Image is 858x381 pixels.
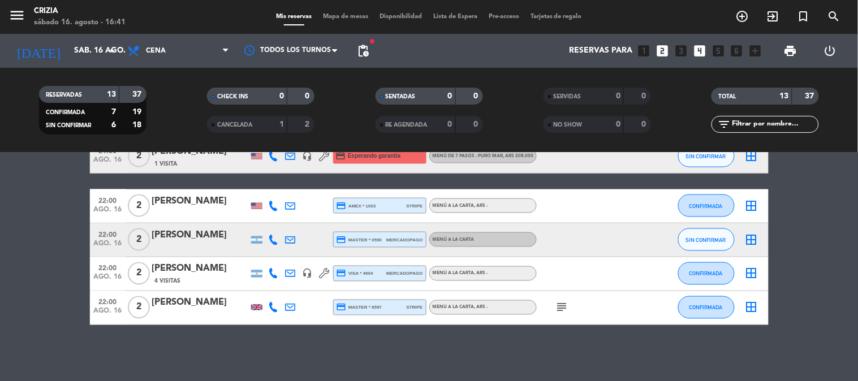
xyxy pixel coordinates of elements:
[736,10,749,23] i: add_circle_outline
[386,122,428,128] span: RE AGENDADA
[46,92,82,98] span: RESERVADAS
[303,151,313,161] i: headset_mic
[305,92,312,100] strong: 0
[717,118,731,131] i: filter_list
[128,296,150,319] span: 2
[94,308,122,321] span: ago. 16
[433,204,488,208] span: MENÚ A LA CARTA
[554,94,581,99] span: SERVIDAS
[473,120,480,128] strong: 0
[525,14,588,20] span: Tarjetas de regalo
[128,228,150,251] span: 2
[433,271,488,276] span: MENÚ A LA CARTA
[823,44,837,58] i: power_settings_new
[152,296,248,310] div: [PERSON_NAME]
[745,233,758,246] i: border_all
[555,301,569,314] i: subject
[674,44,688,58] i: looks_3
[337,302,382,313] span: master * 6597
[8,38,68,63] i: [DATE]
[731,118,818,131] input: Filtrar por nombre...
[34,6,126,17] div: Crizia
[386,236,422,244] span: mercadopago
[94,227,122,240] span: 22:00
[689,305,723,311] span: CONFIRMADA
[152,194,248,209] div: [PERSON_NAME]
[94,261,122,274] span: 22:00
[805,92,817,100] strong: 37
[337,201,347,211] i: credit_card
[155,277,181,286] span: 4 Visitas
[475,204,488,208] span: , ARS -
[279,92,284,100] strong: 0
[305,120,312,128] strong: 2
[337,269,347,279] i: credit_card
[152,228,248,243] div: [PERSON_NAME]
[356,44,370,58] span: pending_actions
[718,94,736,99] span: TOTAL
[94,193,122,206] span: 22:00
[448,92,452,100] strong: 0
[94,274,122,287] span: ago. 16
[146,47,166,55] span: Cena
[279,120,284,128] strong: 1
[678,194,735,217] button: CONFIRMADA
[111,108,116,116] strong: 7
[554,122,583,128] span: NO SHOW
[217,122,252,128] span: CANCELADA
[407,304,423,311] span: stripe
[475,305,488,310] span: , ARS -
[678,296,735,319] button: CONFIRMADA
[780,92,789,100] strong: 13
[386,94,416,99] span: SENTADAS
[317,14,374,20] span: Mapa de mesas
[94,206,122,219] span: ago. 16
[483,14,525,20] span: Pre-acceso
[337,302,347,313] i: credit_card
[641,120,648,128] strong: 0
[94,156,122,169] span: ago. 16
[303,269,313,279] i: headset_mic
[433,305,488,310] span: MENÚ A LA CARTA
[797,10,810,23] i: turned_in_not
[46,123,91,128] span: SIN CONFIRMAR
[503,154,534,158] span: , ARS 208.000
[678,228,735,251] button: SIN CONFIRMAR
[132,90,144,98] strong: 37
[730,44,744,58] i: looks_6
[128,145,150,167] span: 2
[107,90,116,98] strong: 13
[748,44,763,58] i: add_box
[569,46,632,55] span: Reservas para
[689,203,723,209] span: CONFIRMADA
[686,153,726,159] span: SIN CONFIRMAR
[745,199,758,213] i: border_all
[8,7,25,24] i: menu
[152,262,248,276] div: [PERSON_NAME]
[784,44,797,58] span: print
[407,202,423,210] span: stripe
[46,110,85,115] span: CONFIRMADA
[270,14,317,20] span: Mis reservas
[337,201,376,211] span: amex * 1003
[337,235,382,245] span: master * 0590
[94,295,122,308] span: 22:00
[810,34,850,68] div: LOG OUT
[374,14,428,20] span: Disponibilidad
[655,44,670,58] i: looks_two
[128,194,150,217] span: 2
[369,38,376,45] span: fiber_manual_record
[155,159,178,168] span: 1 Visita
[475,271,488,276] span: , ARS -
[8,7,25,28] button: menu
[337,269,373,279] span: visa * 4604
[337,235,347,245] i: credit_card
[217,94,248,99] span: CHECK INS
[641,92,648,100] strong: 0
[34,17,126,28] div: sábado 16. agosto - 16:41
[745,149,758,163] i: border_all
[678,145,735,167] button: SIN CONFIRMAR
[128,262,150,285] span: 2
[336,151,346,161] i: credit_card
[473,92,480,100] strong: 0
